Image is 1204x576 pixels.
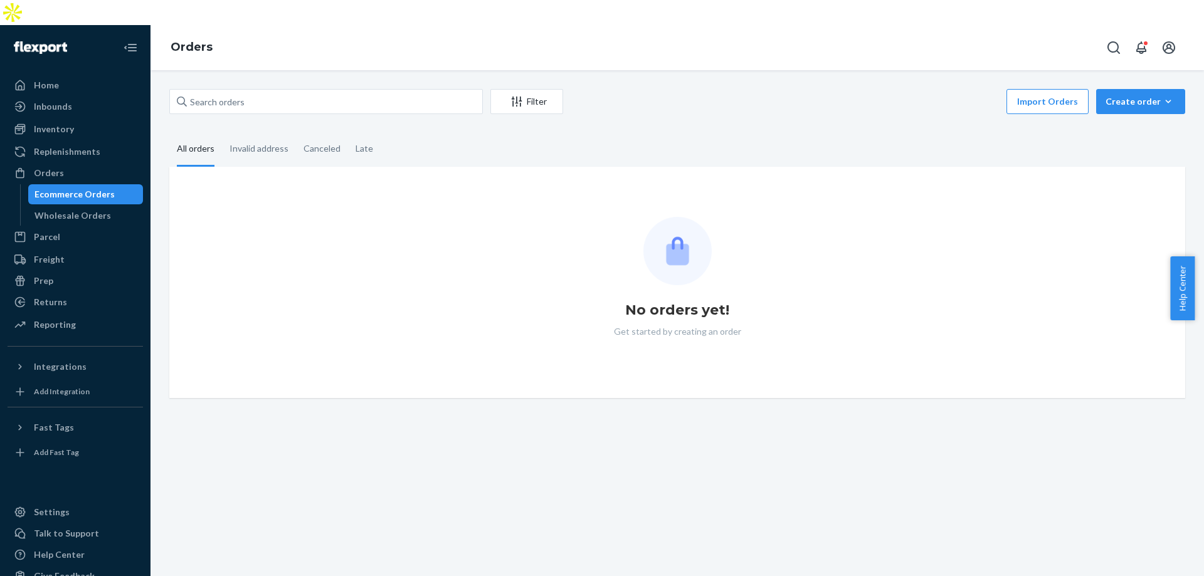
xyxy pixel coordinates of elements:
[1129,35,1154,60] button: Open notifications
[161,29,223,66] ol: breadcrumbs
[1006,89,1089,114] button: Import Orders
[8,97,143,117] a: Inbounds
[8,119,143,139] a: Inventory
[28,184,144,204] a: Ecommerce Orders
[8,249,143,270] a: Freight
[34,548,85,561] div: Help Center
[34,421,74,434] div: Fast Tags
[34,145,100,158] div: Replenishments
[1096,89,1185,114] button: Create order
[169,89,483,114] input: Search orders
[8,523,143,543] a: Talk to Support
[34,209,111,222] div: Wholesale Orders
[8,163,143,183] a: Orders
[1106,95,1176,108] div: Create order
[118,35,143,60] button: Close Navigation
[34,167,64,179] div: Orders
[1156,35,1181,60] button: Open account menu
[171,40,213,54] a: Orders
[625,300,729,320] h1: No orders yet!
[8,227,143,247] a: Parcel
[34,296,67,308] div: Returns
[8,502,143,522] a: Settings
[34,100,72,113] div: Inbounds
[34,386,90,397] div: Add Integration
[8,75,143,95] a: Home
[490,89,563,114] button: Filter
[34,318,76,331] div: Reporting
[34,188,115,201] div: Ecommerce Orders
[34,231,60,243] div: Parcel
[491,95,562,108] div: Filter
[1101,35,1126,60] button: Open Search Box
[34,275,53,287] div: Prep
[14,41,67,54] img: Flexport logo
[1170,256,1195,320] button: Help Center
[356,132,373,165] div: Late
[177,132,214,167] div: All orders
[34,506,70,518] div: Settings
[28,206,144,226] a: Wholesale Orders
[8,417,143,437] button: Fast Tags
[34,360,87,373] div: Integrations
[34,253,65,266] div: Freight
[614,325,741,338] p: Get started by creating an order
[8,315,143,335] a: Reporting
[34,79,59,92] div: Home
[8,357,143,377] button: Integrations
[34,527,99,540] div: Talk to Support
[8,271,143,291] a: Prep
[34,123,74,135] div: Inventory
[643,217,712,285] img: Empty list
[230,132,288,165] div: Invalid address
[304,132,341,165] div: Canceled
[34,447,79,458] div: Add Fast Tag
[8,292,143,312] a: Returns
[8,442,143,463] a: Add Fast Tag
[8,382,143,402] a: Add Integration
[8,545,143,565] a: Help Center
[8,142,143,162] a: Replenishments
